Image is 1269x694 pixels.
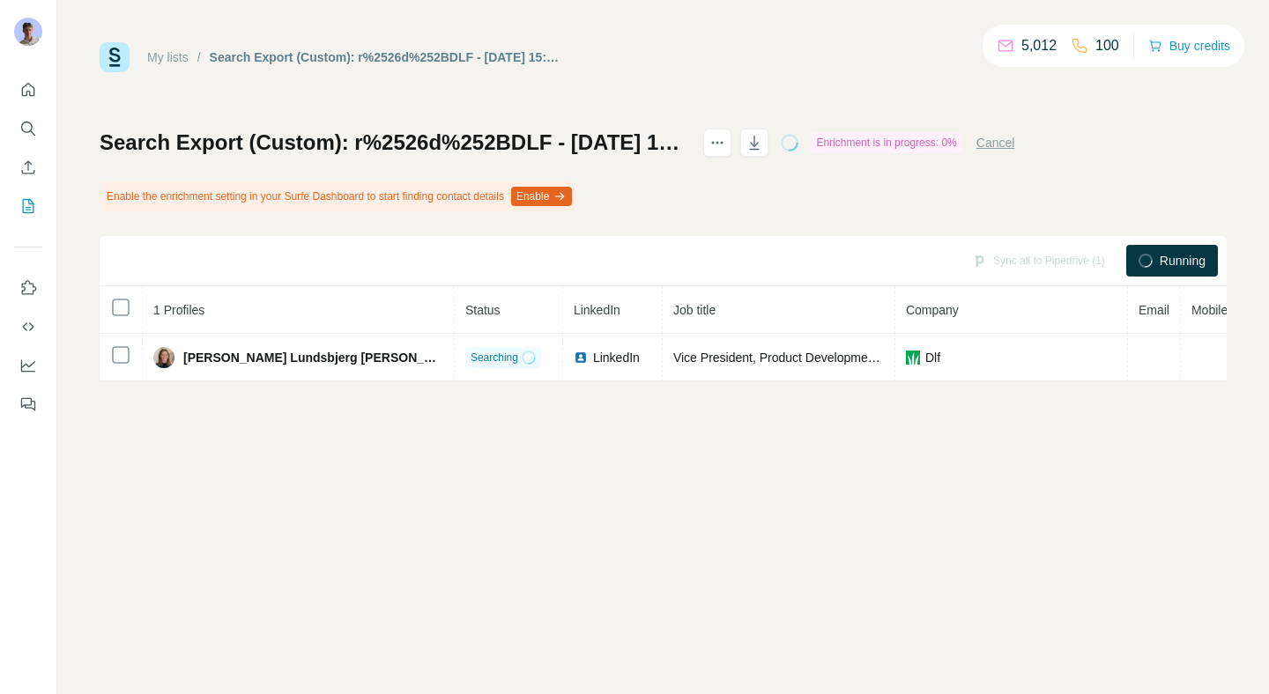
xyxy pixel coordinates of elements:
span: Vice President, Product Development, R&D [673,351,911,365]
button: actions [703,129,731,157]
button: Search [14,113,42,144]
div: Search Export (Custom): r%2526d%252BDLF - [DATE] 15:27 [210,48,560,66]
span: 1 Profiles [153,303,204,317]
span: Job title [673,303,716,317]
img: Avatar [153,347,174,368]
a: My lists [147,50,189,64]
p: 100 [1095,35,1119,56]
button: Cancel [976,134,1015,151]
span: Running [1160,252,1206,269]
button: Feedback [14,388,42,420]
span: Company [906,303,959,317]
span: LinkedIn [574,303,620,317]
button: Quick start [14,74,42,106]
button: Enable [511,187,572,206]
span: Searching [471,350,518,365]
button: Enrich CSV [14,151,42,183]
button: Use Surfe on LinkedIn [14,272,42,304]
span: Dlf [925,349,940,366]
img: LinkedIn logo [574,351,588,365]
span: Status [465,303,501,317]
button: Dashboard [14,350,42,381]
img: Surfe Logo [100,42,130,72]
img: company-logo [906,351,920,365]
li: / [197,48,201,66]
span: Email [1139,303,1169,317]
span: LinkedIn [593,349,640,366]
button: My lists [14,190,42,222]
span: [PERSON_NAME] Lundsbjerg [PERSON_NAME] [183,349,443,366]
button: Use Surfe API [14,311,42,343]
button: Buy credits [1148,33,1230,58]
h1: Search Export (Custom): r%2526d%252BDLF - [DATE] 15:27 [100,129,687,157]
span: Mobile [1191,303,1228,317]
div: Enrichment is in progress: 0% [811,132,961,153]
div: Enable the enrichment setting in your Surfe Dashboard to start finding contact details [100,181,575,211]
img: Avatar [14,18,42,46]
p: 5,012 [1021,35,1057,56]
